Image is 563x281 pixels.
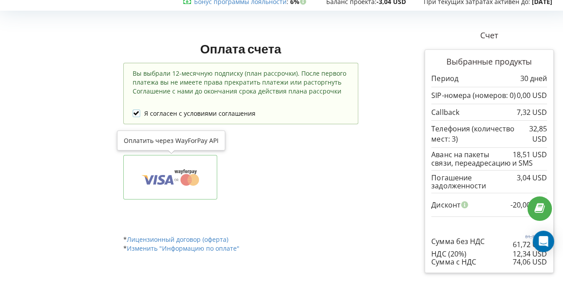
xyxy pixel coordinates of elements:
[431,107,459,118] p: Callback
[431,124,519,144] p: Телефония (количество мест: 3)
[133,69,346,95] span: Вы выбрали 12-месячную подписку (план рассрочки). После первого платежа вы не имеете права прекра...
[520,73,547,84] p: 30 дней
[431,56,547,68] p: Выбранные продукты
[123,41,358,57] h1: Оплата счета
[127,244,239,252] a: Изменить "Информацию по оплате"
[517,174,547,182] div: 3,04 USD
[425,30,554,41] p: Счет
[431,250,547,258] div: НДС (20%)
[513,151,547,159] div: 18,51 USD
[513,233,547,240] p: 81,72 USD
[127,235,228,244] a: Лицензионный договор (оферта)
[117,130,225,151] div: Оплатить через WayForPay API
[520,124,547,144] p: 32,85 USD
[513,258,547,266] div: 74,06 USD
[431,151,547,167] div: Аванс на пакеты связи, переадресацию и SMS
[431,258,547,266] div: Сумма с НДС
[431,174,547,190] div: Погашение задолженности
[517,107,547,118] p: 7,32 USD
[431,196,547,213] div: Дисконт
[513,240,547,250] p: 61,72 USD
[533,231,554,252] div: Open Intercom Messenger
[431,236,484,247] p: Сумма без НДС
[123,138,358,148] p: Методы оплаты
[517,90,547,101] p: 0,00 USD
[431,73,458,84] p: Период
[133,110,255,117] label: Я согласен с условиями соглашения
[510,196,547,213] div: -20,00 USD
[431,90,515,101] p: SIP-номера (номеров: 0)
[513,250,547,258] div: 12,34 USD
